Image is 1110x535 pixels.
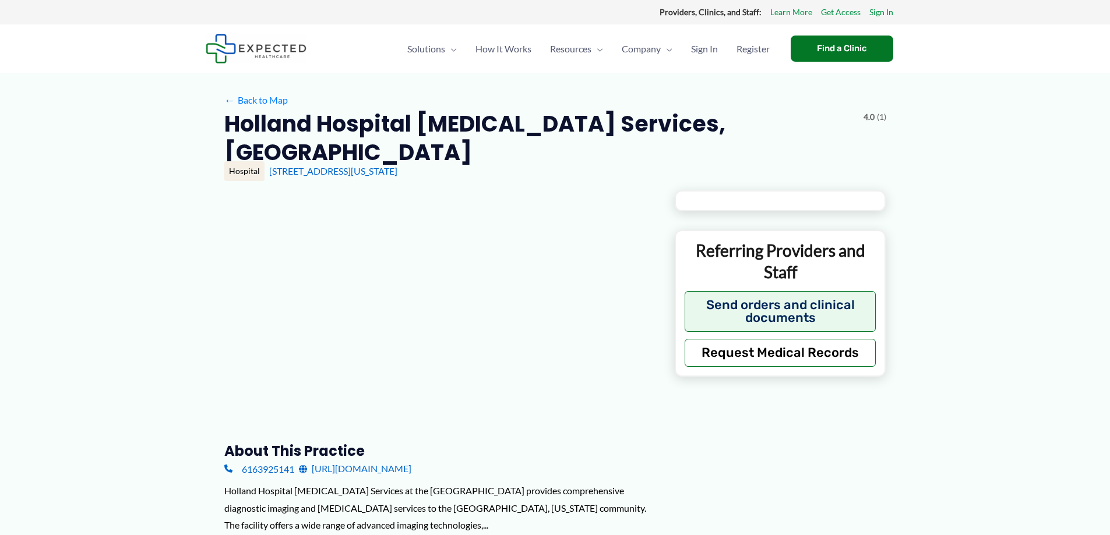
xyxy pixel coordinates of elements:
[224,91,288,109] a: ←Back to Map
[661,29,672,69] span: Menu Toggle
[682,29,727,69] a: Sign In
[691,29,718,69] span: Sign In
[612,29,682,69] a: CompanyMenu Toggle
[224,460,294,477] a: 6163925141
[821,5,861,20] a: Get Access
[877,109,886,125] span: (1)
[770,5,812,20] a: Learn More
[550,29,591,69] span: Resources
[622,29,661,69] span: Company
[475,29,531,69] span: How It Works
[864,109,875,125] span: 4.0
[224,442,656,460] h3: About this practice
[398,29,779,69] nav: Primary Site Navigation
[660,7,762,17] strong: Providers, Clinics, and Staff:
[591,29,603,69] span: Menu Toggle
[269,165,397,176] a: [STREET_ADDRESS][US_STATE]
[737,29,770,69] span: Register
[206,34,306,63] img: Expected Healthcare Logo - side, dark font, small
[727,29,779,69] a: Register
[224,482,656,534] div: Holland Hospital [MEDICAL_DATA] Services at the [GEOGRAPHIC_DATA] provides comprehensive diagnost...
[445,29,457,69] span: Menu Toggle
[224,94,235,105] span: ←
[407,29,445,69] span: Solutions
[224,161,265,181] div: Hospital
[869,5,893,20] a: Sign In
[398,29,466,69] a: SolutionsMenu Toggle
[791,36,893,62] a: Find a Clinic
[685,291,876,332] button: Send orders and clinical documents
[299,460,411,477] a: [URL][DOMAIN_NAME]
[685,240,876,282] p: Referring Providers and Staff
[685,339,876,367] button: Request Medical Records
[224,109,854,167] h2: Holland Hospital [MEDICAL_DATA] Services, [GEOGRAPHIC_DATA]
[466,29,541,69] a: How It Works
[541,29,612,69] a: ResourcesMenu Toggle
